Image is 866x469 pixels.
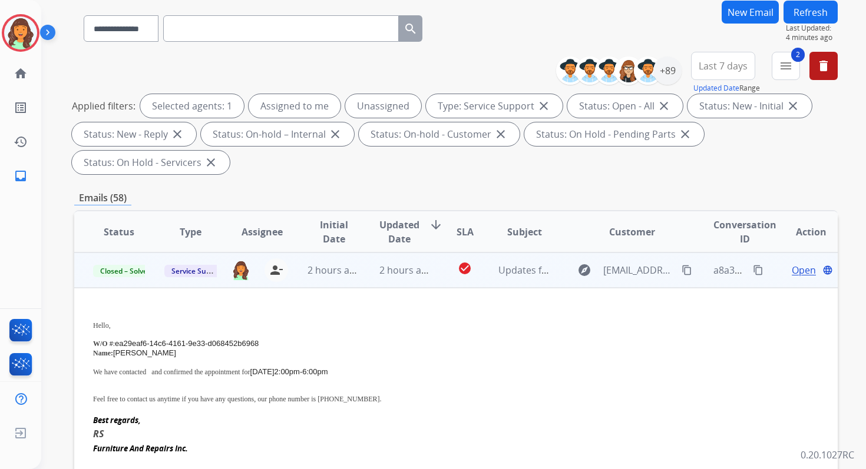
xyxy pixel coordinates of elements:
p: Applied filters: [72,99,135,113]
span: [PERSON_NAME] [113,348,176,357]
mat-icon: content_copy [682,265,692,275]
span: Range [693,83,760,93]
span: Best regards, [93,415,141,425]
button: New Email [722,1,779,24]
mat-icon: inbox [14,169,28,183]
div: Status: Open - All [567,94,683,118]
p: We have contacted and confirmed the appointment for [93,367,676,377]
mat-icon: close [204,155,218,169]
span: Updated Date [379,218,419,246]
span: 2 hours ago [308,264,361,277]
span: ea29eaf6-14c6-4161-9e33-d068452b6968 [115,339,259,348]
mat-icon: list_alt [14,101,28,115]
span: Open [792,263,816,277]
mat-icon: content_copy [753,265,763,275]
mat-icon: person_remove [269,263,283,277]
button: 2 [772,52,800,80]
b: Name: [93,349,113,357]
span: Subject [507,225,542,239]
mat-icon: check_circle [458,261,472,275]
th: Action [766,211,838,252]
mat-icon: close [537,99,551,113]
mat-icon: explore [577,263,591,277]
span: Closed – Solved [93,265,158,277]
p: Emails (58) [74,191,131,205]
span: [DATE] [250,367,275,376]
p: 0.20.1027RC [801,448,854,462]
span: 2 [791,48,805,62]
span: Service Support [164,265,232,277]
p: Hello, [93,321,676,330]
span: 2 hours ago [379,264,432,277]
button: Refresh [784,1,838,24]
mat-icon: arrow_downward [429,218,443,232]
div: +89 [653,56,682,85]
mat-icon: close [786,99,800,113]
div: Status: On Hold - Servicers [72,151,230,174]
mat-icon: menu [779,59,793,73]
span: Initial Date [308,218,359,246]
mat-icon: close [170,127,184,141]
button: Updated Date [693,84,739,93]
button: Last 7 days [691,52,755,80]
div: Status: New - Initial [687,94,812,118]
span: Last Updated: [786,24,838,33]
p: Feel free to contact us anytime if you have any questions, our phone number is [PHONE_NUMBER]. [93,395,676,404]
span: Furniture And Repairs Inc. [93,443,188,454]
div: Status: On-hold - Customer [359,122,520,146]
mat-icon: search [404,22,418,36]
mat-icon: language [822,265,833,275]
div: Status: On-hold – Internal [201,122,354,146]
span: 4 minutes ago [786,33,838,42]
mat-icon: close [328,127,342,141]
span: Conversation ID [713,218,776,246]
span: Status [104,225,134,239]
b: W/O # [93,340,113,348]
div: Status: On Hold - Pending Parts [524,122,704,146]
div: Assigned to me [249,94,341,118]
img: avatar [4,16,37,49]
span: Last 7 days [699,64,748,68]
p: : [93,339,676,348]
div: Selected agents: 1 [140,94,244,118]
mat-icon: history [14,135,28,149]
mat-icon: close [657,99,671,113]
span: SLA [457,225,474,239]
span: [EMAIL_ADDRESS][DOMAIN_NAME] [603,263,675,277]
mat-icon: close [494,127,508,141]
mat-icon: home [14,66,28,81]
span: 2:00pm-6:00pm [275,367,328,376]
span: Assignee [242,225,283,239]
div: Type: Service Support [426,94,563,118]
div: Status: New - Reply [72,122,196,146]
span: Customer [609,225,655,239]
mat-icon: delete [817,59,831,73]
div: Unassigned [345,94,421,118]
span: Type [180,225,201,239]
mat-icon: close [678,127,692,141]
img: agent-avatar [232,260,250,280]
